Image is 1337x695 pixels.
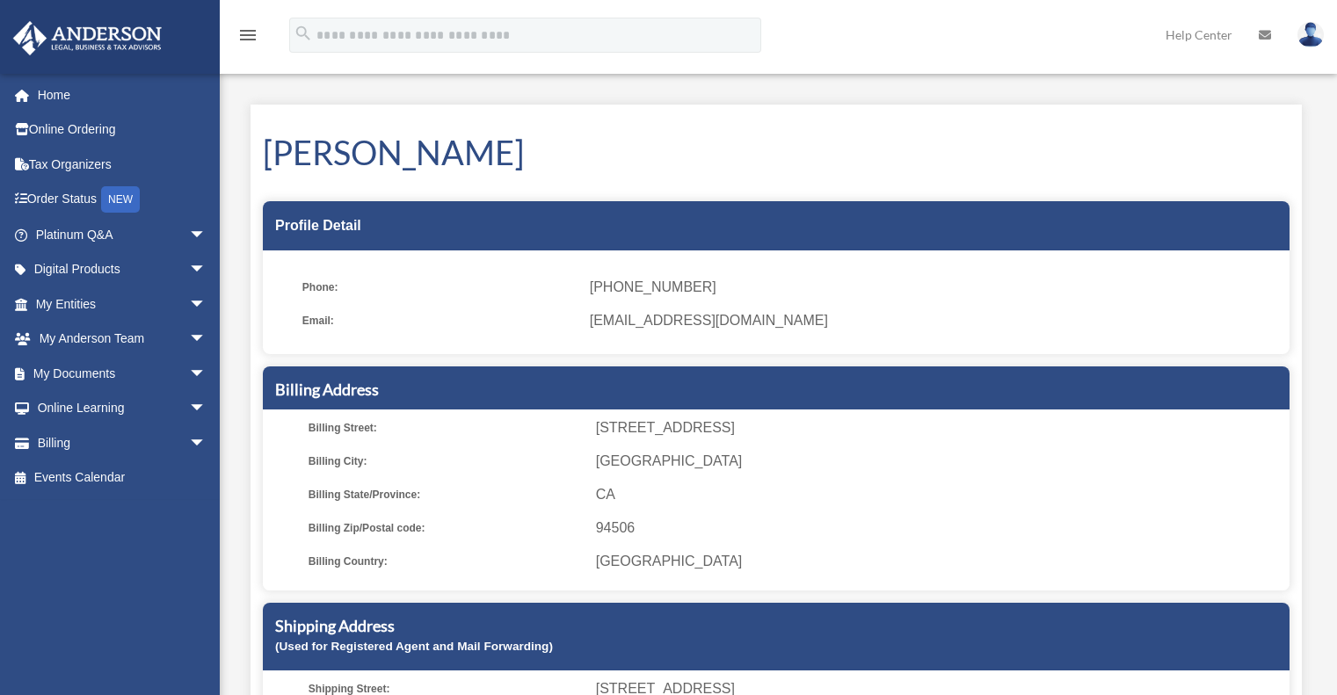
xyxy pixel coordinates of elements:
span: arrow_drop_down [189,425,224,461]
span: Billing Street: [309,416,584,440]
span: [EMAIL_ADDRESS][DOMAIN_NAME] [590,308,1277,333]
span: Billing Zip/Postal code: [309,516,584,540]
span: arrow_drop_down [189,356,224,392]
span: arrow_drop_down [189,252,224,288]
a: menu [237,31,258,46]
a: Billingarrow_drop_down [12,425,233,460]
a: My Anderson Teamarrow_drop_down [12,322,233,357]
span: Billing Country: [309,549,584,574]
span: 94506 [596,516,1283,540]
div: Profile Detail [263,201,1290,250]
span: [STREET_ADDRESS] [596,416,1283,440]
img: User Pic [1297,22,1324,47]
a: My Documentsarrow_drop_down [12,356,233,391]
a: My Entitiesarrow_drop_down [12,286,233,322]
a: Order StatusNEW [12,182,233,218]
span: Email: [302,308,578,333]
span: [PHONE_NUMBER] [590,275,1277,300]
a: Home [12,77,233,112]
i: search [294,24,313,43]
h5: Shipping Address [275,615,1277,637]
span: Billing City: [309,449,584,474]
span: [GEOGRAPHIC_DATA] [596,549,1283,574]
span: arrow_drop_down [189,322,224,358]
a: Online Learningarrow_drop_down [12,391,233,426]
span: Billing State/Province: [309,482,584,507]
span: CA [596,482,1283,507]
a: Online Ordering [12,112,233,148]
div: NEW [101,186,140,213]
a: Tax Organizers [12,147,233,182]
a: Digital Productsarrow_drop_down [12,252,233,287]
h1: [PERSON_NAME] [263,129,1290,176]
span: arrow_drop_down [189,391,224,427]
i: menu [237,25,258,46]
span: Phone: [302,275,578,300]
span: arrow_drop_down [189,286,224,322]
span: [GEOGRAPHIC_DATA] [596,449,1283,474]
span: arrow_drop_down [189,217,224,253]
a: Platinum Q&Aarrow_drop_down [12,217,233,252]
small: (Used for Registered Agent and Mail Forwarding) [275,640,553,653]
img: Anderson Advisors Platinum Portal [8,21,167,55]
a: Events Calendar [12,460,233,496]
h5: Billing Address [275,379,1277,401]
